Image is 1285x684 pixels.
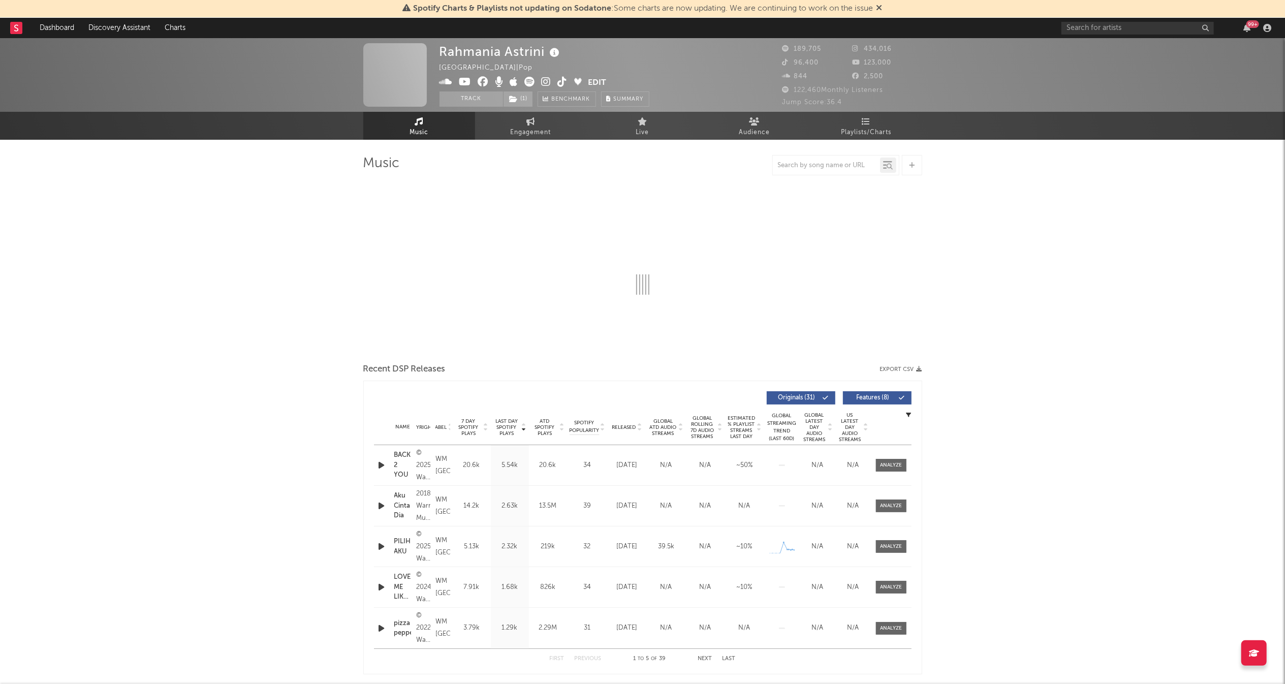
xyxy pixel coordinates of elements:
div: N/A [649,582,683,593]
a: PILIHLAH AKU [394,537,412,556]
div: 5.54k [493,460,526,471]
span: Live [636,127,649,139]
div: N/A [649,623,683,633]
input: Search for artists [1061,22,1214,35]
span: Estimated % Playlist Streams Last Day [728,415,756,440]
div: © 2025 Warner Music Indonesia [416,447,430,484]
div: N/A [649,501,683,511]
div: 2018 Warner Music Indonesia [416,488,430,524]
div: WM [GEOGRAPHIC_DATA] [435,453,450,478]
span: Recent DSP Releases [363,363,446,376]
a: Music [363,112,475,140]
div: 20.6k [531,460,565,471]
button: Last [723,656,736,662]
span: to [638,657,644,661]
div: 20.6k [455,460,488,471]
div: [DATE] [610,542,644,552]
div: N/A [838,460,868,471]
div: 3.79k [455,623,488,633]
div: [DATE] [610,460,644,471]
span: ( 1 ) [503,91,533,107]
a: Discovery Assistant [81,18,158,38]
button: 99+ [1243,24,1250,32]
span: Jump Score: 36.4 [782,99,842,106]
div: N/A [838,582,868,593]
a: Aku Cinta Dia [394,491,412,521]
button: Summary [601,91,649,107]
button: (1) [504,91,532,107]
div: 14.2k [455,501,488,511]
span: 123,000 [852,59,891,66]
div: 34 [570,582,605,593]
div: N/A [838,501,868,511]
span: Global ATD Audio Streams [649,418,677,437]
button: Originals(31) [767,391,835,405]
span: 844 [782,73,808,80]
div: N/A [728,623,762,633]
span: Last Day Spotify Plays [493,418,520,437]
div: 826k [531,582,565,593]
div: N/A [802,542,833,552]
button: Export CSV [880,366,922,372]
div: Rahmania Astrini [440,43,562,60]
div: 39.5k [649,542,683,552]
span: 122,460 Monthly Listeners [782,87,884,94]
div: 7.91k [455,582,488,593]
a: Charts [158,18,193,38]
div: 2.32k [493,542,526,552]
button: Track [440,91,503,107]
a: Playlists/Charts [810,112,922,140]
span: Originals ( 31 ) [773,395,820,401]
a: pizza pepperoni [394,618,412,638]
div: ~ 10 % [728,542,762,552]
span: US Latest Day Audio Streams [838,412,862,443]
div: Global Streaming Trend (Last 60D) [767,412,797,443]
span: Spotify Charts & Playlists not updating on Sodatone [414,5,612,13]
div: 99 + [1246,20,1259,28]
div: WM [GEOGRAPHIC_DATA] [435,535,450,559]
span: Benchmark [552,94,590,106]
a: Benchmark [538,91,596,107]
span: of [651,657,657,661]
span: Features ( 8 ) [850,395,896,401]
button: Edit [588,77,607,89]
div: WM [GEOGRAPHIC_DATA] [435,575,450,600]
div: N/A [802,501,833,511]
a: Dashboard [33,18,81,38]
div: N/A [688,460,723,471]
span: Copyright [405,424,435,430]
div: WM [GEOGRAPHIC_DATA] [435,616,450,640]
span: 96,400 [782,59,819,66]
div: N/A [802,460,833,471]
div: N/A [688,582,723,593]
span: Dismiss [876,5,883,13]
span: 434,016 [852,46,892,52]
div: 219k [531,542,565,552]
div: 39 [570,501,605,511]
div: N/A [688,623,723,633]
span: Music [410,127,428,139]
div: N/A [838,542,868,552]
div: WM [GEOGRAPHIC_DATA] [435,494,450,518]
div: N/A [688,501,723,511]
div: 2.63k [493,501,526,511]
button: Next [698,656,712,662]
span: : Some charts are now updating. We are continuing to work on the issue [414,5,873,13]
div: 1.68k [493,582,526,593]
span: Label [432,424,447,430]
div: © 2025 Warner Music Indonesia [416,528,430,565]
span: ATD Spotify Plays [531,418,558,437]
div: ~ 10 % [728,582,762,593]
div: [DATE] [610,582,644,593]
span: Global Latest Day Audio Streams [802,412,827,443]
div: N/A [802,623,833,633]
div: N/A [649,460,683,471]
span: Playlists/Charts [841,127,891,139]
div: [DATE] [610,501,644,511]
a: BACK 2 YOU [394,450,412,480]
div: 13.5M [531,501,565,511]
span: Engagement [511,127,551,139]
a: LOVE ME LIKE YOU [394,572,412,602]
